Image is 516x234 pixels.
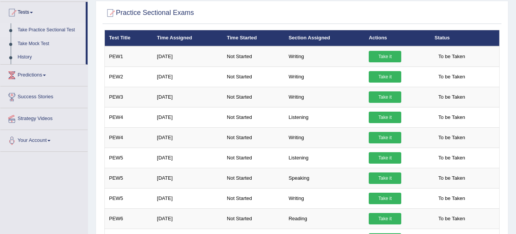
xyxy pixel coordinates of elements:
a: Take it [369,51,401,62]
a: History [14,50,86,64]
a: Take it [369,193,401,204]
td: Not Started [223,46,284,67]
span: To be Taken [435,152,469,164]
td: [DATE] [153,87,223,107]
td: Writing [284,67,365,87]
a: Take Practice Sectional Test [14,23,86,37]
span: To be Taken [435,132,469,143]
td: PEW4 [105,127,153,148]
span: To be Taken [435,172,469,184]
th: Actions [365,30,430,46]
td: Not Started [223,168,284,188]
td: PEW5 [105,168,153,188]
a: Predictions [0,65,88,84]
td: PEW4 [105,107,153,127]
td: Not Started [223,87,284,107]
a: Take it [369,91,401,103]
td: Not Started [223,148,284,168]
td: PEW2 [105,67,153,87]
td: [DATE] [153,127,223,148]
a: Take Mock Test [14,37,86,51]
a: Take it [369,213,401,224]
td: Not Started [223,67,284,87]
td: [DATE] [153,168,223,188]
td: Writing [284,87,365,107]
td: Writing [284,127,365,148]
td: Not Started [223,188,284,208]
td: PEW3 [105,87,153,107]
td: Listening [284,107,365,127]
td: Speaking [284,168,365,188]
td: [DATE] [153,188,223,208]
span: To be Taken [435,112,469,123]
a: Your Account [0,130,88,149]
a: Take it [369,152,401,164]
td: Not Started [223,127,284,148]
td: Writing [284,46,365,67]
h2: Practice Sectional Exams [104,7,194,19]
th: Section Assigned [284,30,365,46]
td: Listening [284,148,365,168]
td: PEW5 [105,148,153,168]
td: [DATE] [153,107,223,127]
a: Success Stories [0,86,88,106]
td: Not Started [223,208,284,229]
a: Take it [369,112,401,123]
a: Tests [0,2,86,21]
span: To be Taken [435,71,469,83]
td: PEW6 [105,208,153,229]
td: [DATE] [153,148,223,168]
span: To be Taken [435,213,469,224]
a: Take it [369,172,401,184]
td: [DATE] [153,67,223,87]
th: Status [430,30,500,46]
td: Not Started [223,107,284,127]
td: PEW1 [105,46,153,67]
span: To be Taken [435,51,469,62]
td: PEW5 [105,188,153,208]
span: To be Taken [435,91,469,103]
td: [DATE] [153,46,223,67]
span: To be Taken [435,193,469,204]
a: Strategy Videos [0,108,88,127]
th: Time Assigned [153,30,223,46]
td: [DATE] [153,208,223,229]
th: Test Title [105,30,153,46]
td: Reading [284,208,365,229]
a: Take it [369,71,401,83]
th: Time Started [223,30,284,46]
a: Take it [369,132,401,143]
td: Writing [284,188,365,208]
